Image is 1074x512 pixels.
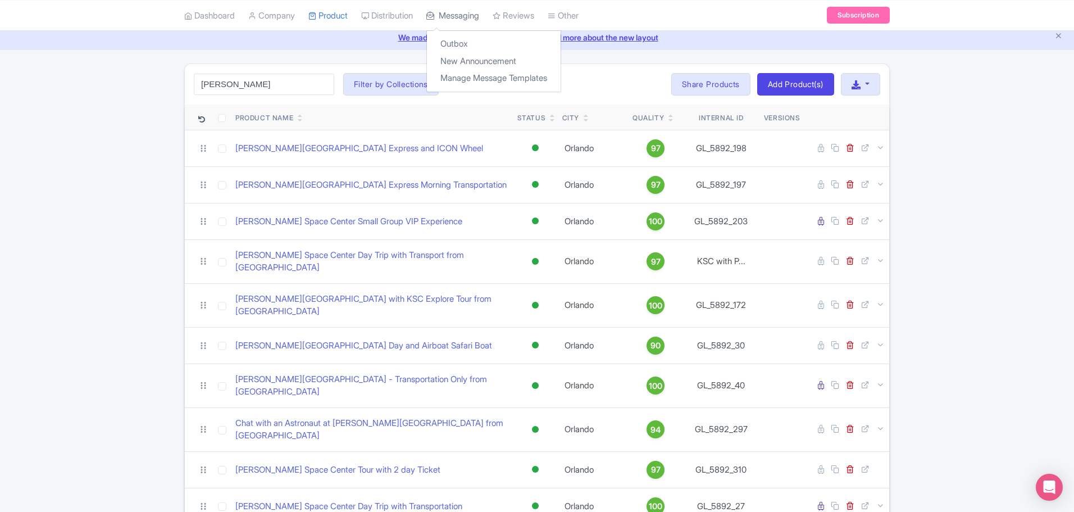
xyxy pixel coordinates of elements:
[562,113,579,123] div: City
[649,380,662,392] span: 100
[558,130,628,166] td: Orlando
[683,203,759,239] td: GL_5892_203
[632,176,679,194] a: 97
[235,179,507,192] a: [PERSON_NAME][GEOGRAPHIC_DATA] Express Morning Transportation
[427,35,561,53] a: Outbox
[530,176,541,193] div: Active
[632,420,679,438] a: 94
[632,139,679,157] a: 97
[651,142,661,155] span: 97
[683,166,759,203] td: GL_5892_197
[683,407,759,451] td: GL_5892_297
[649,300,662,312] span: 100
[530,461,541,478] div: Active
[530,378,541,394] div: Active
[632,296,679,314] a: 100
[683,105,759,130] th: Internal ID
[235,142,483,155] a: [PERSON_NAME][GEOGRAPHIC_DATA] Express and ICON Wheel
[683,327,759,364] td: GL_5892_30
[7,31,1067,43] a: We made some updates to the platform. Read more about the new layout
[558,203,628,239] td: Orlando
[757,73,834,96] a: Add Product(s)
[1036,474,1063,501] div: Open Intercom Messenger
[759,105,805,130] th: Versions
[427,70,561,87] a: Manage Message Templates
[683,239,759,283] td: KSC with P...
[827,7,890,24] a: Subscription
[651,179,661,191] span: 97
[194,74,334,95] input: Search product name, city, or interal id
[650,339,661,352] span: 90
[558,451,628,488] td: Orlando
[558,166,628,203] td: Orlando
[530,297,541,314] div: Active
[235,249,508,274] a: [PERSON_NAME] Space Center Day Trip with Transport from [GEOGRAPHIC_DATA]
[343,73,439,96] button: Filter by Collections
[517,113,546,123] div: Status
[683,451,759,488] td: GL_5892_310
[632,212,679,230] a: 100
[558,283,628,327] td: Orlando
[530,422,541,438] div: Active
[558,327,628,364] td: Orlando
[530,337,541,354] div: Active
[530,213,541,229] div: Active
[558,364,628,407] td: Orlando
[683,130,759,166] td: GL_5892_198
[235,293,508,318] a: [PERSON_NAME][GEOGRAPHIC_DATA] with KSC Explore Tour from [GEOGRAPHIC_DATA]
[235,113,293,123] div: Product Name
[235,373,508,398] a: [PERSON_NAME][GEOGRAPHIC_DATA] - Transportation Only from [GEOGRAPHIC_DATA]
[558,407,628,451] td: Orlando
[650,424,661,436] span: 94
[235,215,462,228] a: [PERSON_NAME] Space Center Small Group VIP Experience
[683,364,759,407] td: GL_5892_40
[632,113,664,123] div: Quality
[632,252,679,270] a: 97
[632,461,679,479] a: 97
[1054,30,1063,43] button: Close announcement
[671,73,750,96] a: Share Products
[558,239,628,283] td: Orlando
[530,253,541,270] div: Active
[235,339,492,352] a: [PERSON_NAME][GEOGRAPHIC_DATA] Day and Airboat Safari Boat
[427,52,561,70] a: New Announcement
[632,377,679,395] a: 100
[683,283,759,327] td: GL_5892_172
[235,464,440,477] a: [PERSON_NAME] Space Center Tour with 2 day Ticket
[651,256,661,268] span: 97
[632,337,679,355] a: 90
[649,215,662,228] span: 100
[235,417,508,442] a: Chat with an Astronaut at [PERSON_NAME][GEOGRAPHIC_DATA] from [GEOGRAPHIC_DATA]
[651,464,661,476] span: 97
[530,140,541,156] div: Active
